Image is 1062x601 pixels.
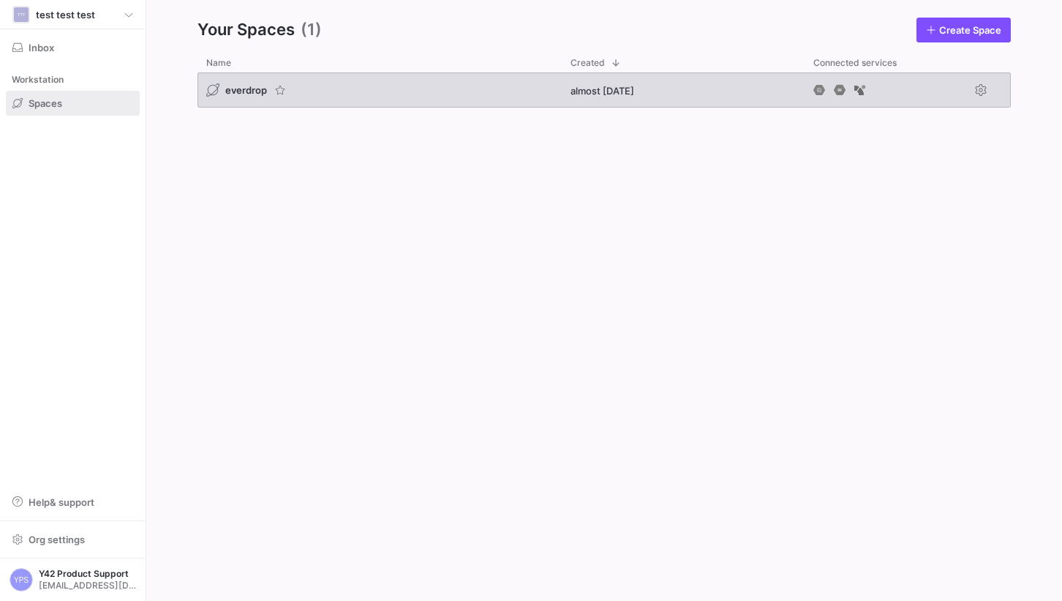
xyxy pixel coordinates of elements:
span: almost [DATE] [570,85,634,97]
a: Org settings [6,535,140,547]
div: Press SPACE to select this row. [197,72,1011,113]
a: Create Space [916,18,1011,42]
button: Help& support [6,490,140,515]
span: Spaces [29,97,62,109]
span: Your Spaces [197,18,295,42]
span: (1) [301,18,322,42]
button: Inbox [6,35,140,60]
button: YPSY42 Product Support[EMAIL_ADDRESS][DOMAIN_NAME] [6,564,140,595]
span: everdrop [225,84,267,96]
span: Connected services [813,58,897,68]
span: Inbox [29,42,54,53]
span: Y42 Product Support [39,569,136,579]
a: Spaces [6,91,140,116]
span: Org settings [29,534,85,545]
span: test test test [36,9,95,20]
span: Created [570,58,605,68]
span: Help & support [29,496,94,508]
span: [EMAIL_ADDRESS][DOMAIN_NAME] [39,581,136,591]
div: Workstation [6,69,140,91]
div: TTT [14,7,29,22]
div: YPS [10,568,33,591]
span: Create Space [939,24,1001,36]
button: Org settings [6,527,140,552]
span: Name [206,58,231,68]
